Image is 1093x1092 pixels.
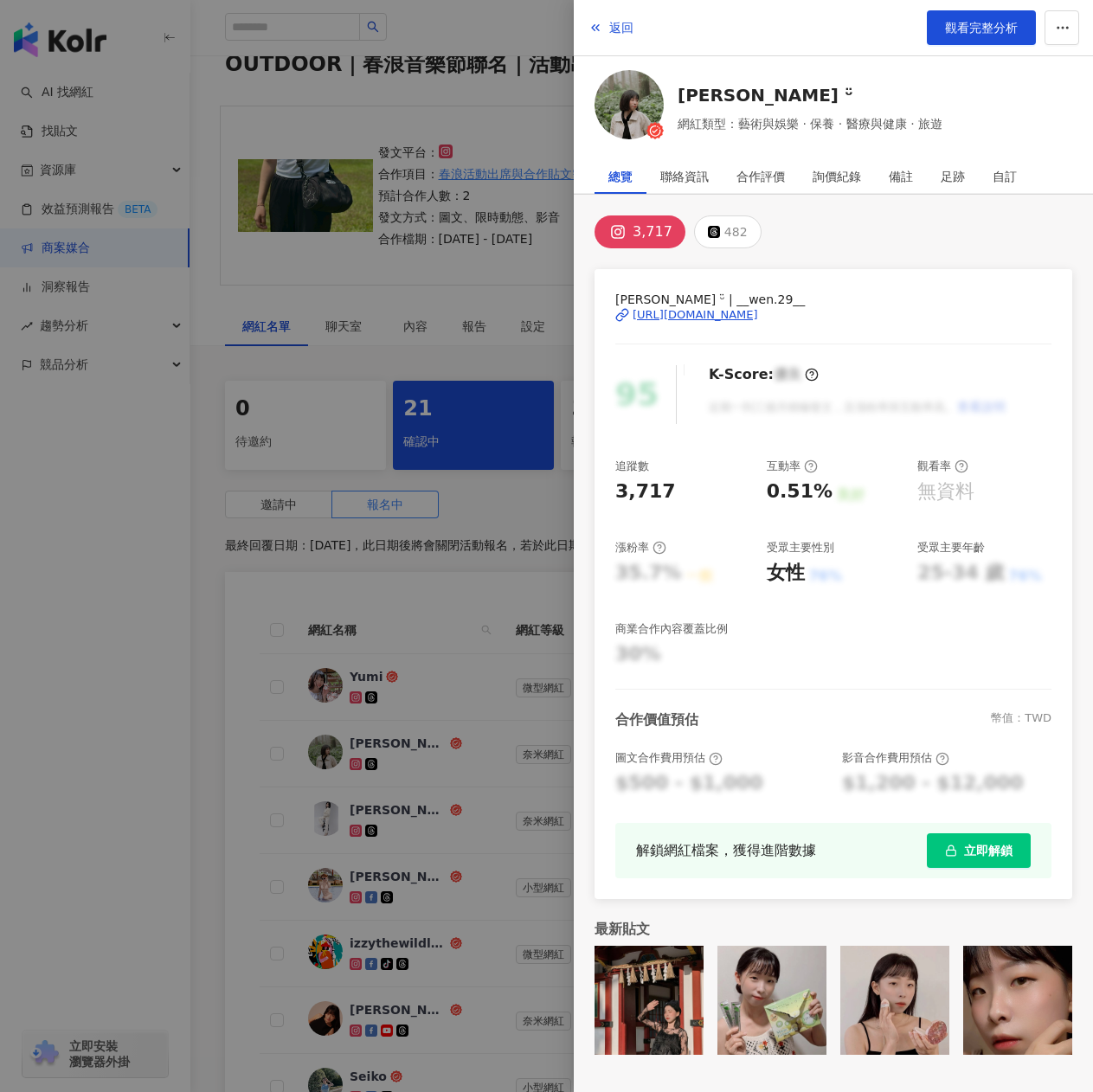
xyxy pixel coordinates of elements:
[595,920,1072,939] div: 最新貼文
[615,290,1051,309] span: [PERSON_NAME] ᵕ̈ | __wen.29__
[615,307,1051,323] a: [URL][DOMAIN_NAME]
[609,21,633,35] span: 返回
[694,215,762,248] button: 482
[767,459,818,474] div: 互動率
[993,159,1017,194] div: 自訂
[615,750,723,766] div: 圖文合作費用預估
[595,946,704,1055] img: post-image
[709,365,819,384] div: K-Score :
[917,479,974,505] div: 無資料
[813,159,861,194] div: 詢價紀錄
[678,114,942,133] span: 網紅類型：藝術與娛樂 · 保養 · 醫療與健康 · 旅遊
[767,560,805,587] div: 女性
[588,10,634,45] button: 返回
[595,215,685,248] button: 3,717
[633,220,672,244] div: 3,717
[941,159,965,194] div: 足跡
[736,159,785,194] div: 合作評價
[917,540,985,556] div: 受眾主要年齡
[842,750,949,766] div: 影音合作費用預估
[767,479,833,505] div: 0.51%
[927,833,1031,868] button: 立即解鎖
[615,710,698,729] div: 合作價值預估
[963,946,1072,1055] img: post-image
[595,70,664,145] a: KOL Avatar
[991,710,1051,729] div: 幣值：TWD
[927,10,1036,45] a: 觀看完整分析
[615,540,666,556] div: 漲粉率
[608,159,633,194] div: 總覽
[964,844,1013,858] span: 立即解鎖
[889,159,913,194] div: 備註
[767,540,834,556] div: 受眾主要性別
[615,621,728,637] div: 商業合作內容覆蓋比例
[717,946,826,1055] img: post-image
[636,839,816,861] div: 解鎖網紅檔案，獲得進階數據
[615,479,676,505] div: 3,717
[840,946,949,1055] img: post-image
[917,459,968,474] div: 觀看率
[615,459,649,474] div: 追蹤數
[595,70,664,139] img: KOL Avatar
[678,83,942,107] a: [PERSON_NAME] ᵕ̈
[724,220,748,244] div: 482
[945,21,1018,35] span: 觀看完整分析
[660,159,709,194] div: 聯絡資訊
[633,307,758,323] div: [URL][DOMAIN_NAME]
